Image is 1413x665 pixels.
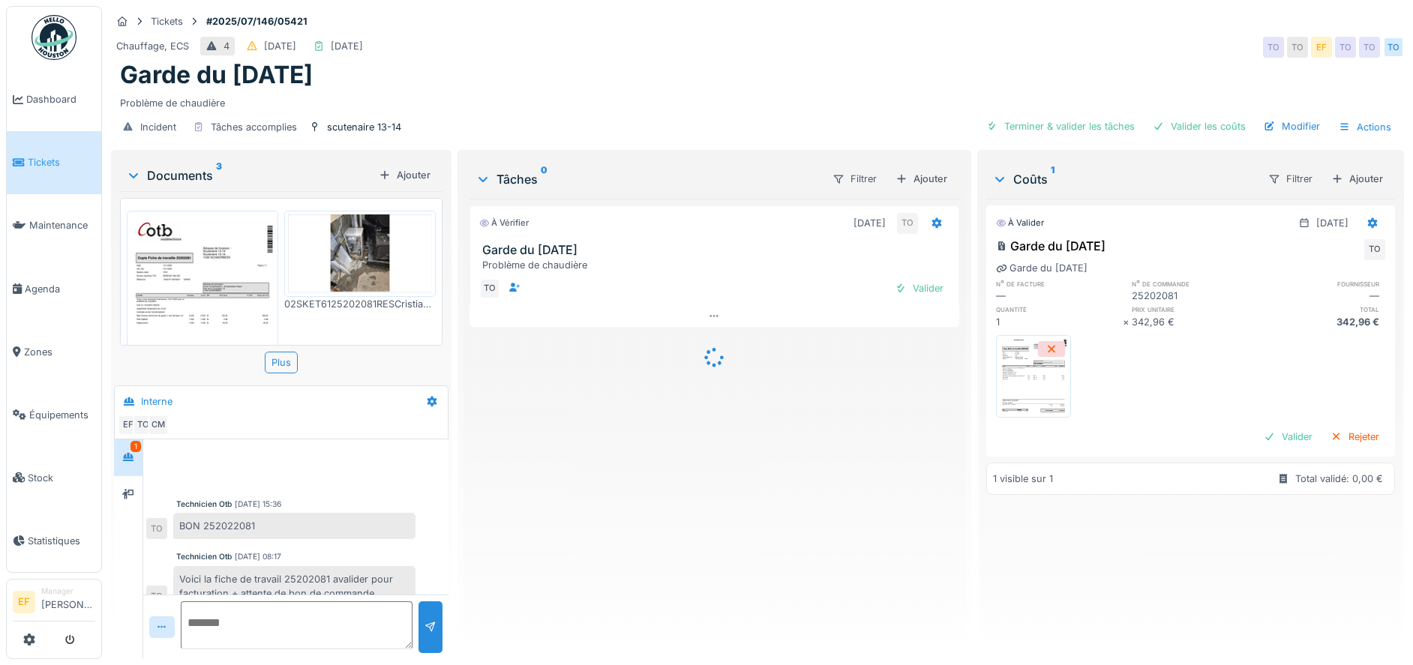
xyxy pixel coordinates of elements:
div: 4 [223,39,229,53]
div: 02SKET6125202081RESCristianDD13012025_0901.JPEG [284,297,436,311]
div: À vérifier [479,217,529,229]
div: Modifier [1258,116,1326,136]
a: EF Manager[PERSON_NAME] [13,586,95,622]
img: vk48zkda2wg9ngyniqy7883wqq0d [1000,339,1067,414]
div: Filtrer [826,168,883,190]
h6: quantité [996,304,1123,314]
h6: n° de facture [996,279,1123,289]
div: TO [897,213,918,234]
div: Tickets [151,14,183,28]
img: vk48zkda2wg9ngyniqy7883wqq0d [130,214,274,418]
div: Ajouter [373,165,436,185]
div: TO [1383,37,1404,58]
div: Actions [1332,116,1398,138]
div: TO [1359,37,1380,58]
div: TO [133,415,154,436]
div: 1 [130,441,141,452]
h6: total [1258,304,1385,314]
a: Dashboard [7,68,101,131]
div: 342,96 € [1132,315,1258,329]
div: Voici la fiche de travail 25202081 avalider pour facturation + attente de bon de commande [173,566,415,607]
a: Maintenance [7,194,101,257]
a: Stock [7,446,101,509]
div: Problème de chaudière [120,90,1395,110]
div: À valider [996,217,1044,229]
span: Agenda [25,282,95,296]
a: Tickets [7,131,101,194]
div: TO [146,518,167,539]
div: 1 visible sur 1 [993,472,1053,486]
div: [DATE] 08:17 [235,551,281,562]
div: TO [1364,239,1385,260]
sup: 1 [1051,170,1054,188]
div: scutenaire 13-14 [327,120,401,134]
span: Zones [24,345,95,359]
div: CM [148,415,169,436]
div: BON 252022081 [173,513,415,539]
sup: 0 [541,170,547,188]
div: Manager [41,586,95,597]
div: [DATE] [331,39,363,53]
h6: prix unitaire [1132,304,1258,314]
div: Plus [265,352,298,373]
div: 1 [996,315,1123,329]
div: 25202081 [1132,289,1258,303]
div: TO [1287,37,1308,58]
div: Garde du [DATE] [996,237,1105,255]
div: Total validé: 0,00 € [1295,472,1383,486]
div: Ajouter [1325,169,1389,189]
div: Valider [889,278,949,298]
div: TO [1335,37,1356,58]
a: Statistiques [7,509,101,572]
div: Terminer & valider les tâches [980,116,1141,136]
h6: n° de commande [1132,279,1258,289]
div: [DATE] [264,39,296,53]
a: Agenda [7,257,101,320]
div: TO [1263,37,1284,58]
span: Équipements [29,408,95,422]
a: Zones [7,320,101,383]
li: EF [13,591,35,613]
div: TO [479,278,500,299]
img: Badge_color-CXgf-gQk.svg [31,15,76,60]
h3: Garde du [DATE] [482,243,952,257]
div: × [1123,315,1132,329]
div: TO [146,586,167,607]
div: Tâches [475,170,820,188]
span: Maintenance [29,218,95,232]
div: [DATE] [1316,216,1348,230]
div: EF [1311,37,1332,58]
h6: fournisseur [1258,279,1385,289]
div: EF [118,415,139,436]
div: Problème de chaudière [482,258,952,272]
span: Statistiques [28,534,95,548]
div: Garde du [DATE] [996,261,1087,275]
li: [PERSON_NAME] [41,586,95,618]
div: Ajouter [889,169,953,189]
div: Valider [1258,427,1318,447]
div: Rejeter [1324,427,1385,447]
div: Valider les coûts [1147,116,1252,136]
strong: #2025/07/146/05421 [200,14,313,28]
div: — [1258,289,1385,303]
a: Équipements [7,383,101,446]
div: Technicien Otb [176,551,232,562]
div: 342,96 € [1258,315,1385,329]
div: Interne [141,394,172,409]
div: [DATE] [853,216,886,230]
img: ubds2e4jtwx5ypomg2dkbqjqxcf2 [288,214,432,293]
div: [DATE] 15:36 [235,499,281,510]
div: Filtrer [1261,168,1319,190]
div: Documents [126,166,373,184]
span: Dashboard [26,92,95,106]
sup: 3 [216,166,222,184]
div: — [996,289,1123,303]
span: Stock [28,471,95,485]
div: Tâches accomplies [211,120,297,134]
div: Chauffage, ECS [116,39,189,53]
div: Incident [140,120,176,134]
div: Technicien Otb [176,499,232,510]
span: Tickets [28,155,95,169]
div: Coûts [992,170,1255,188]
h1: Garde du [DATE] [120,61,313,89]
